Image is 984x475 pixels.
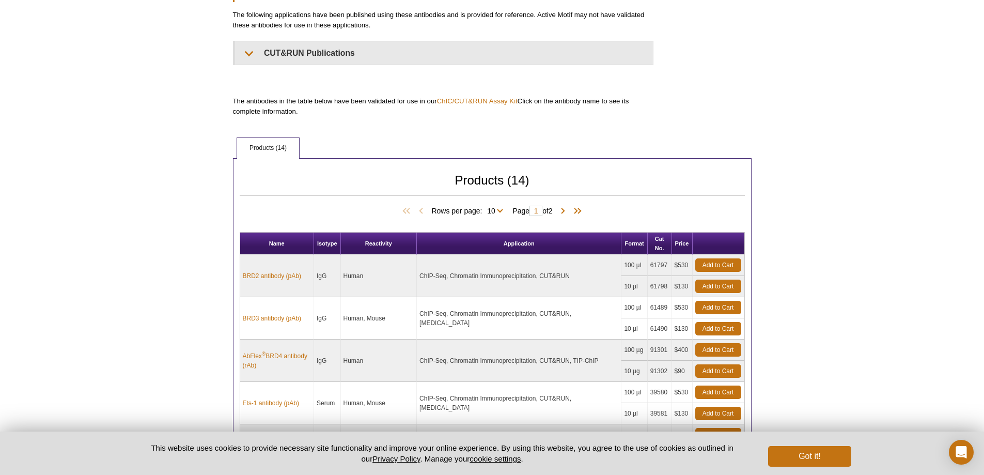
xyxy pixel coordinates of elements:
[695,280,741,293] a: Add to Cart
[672,340,693,361] td: $400
[568,206,584,217] span: Last Page
[233,10,653,30] p: The following applications have been published using these antibodies and is provided for referen...
[243,399,299,408] a: Ets-1 antibody (pAb)
[695,386,741,399] a: Add to Cart
[243,271,301,281] a: BRD2 antibody (pAb)
[672,318,693,340] td: $130
[133,442,752,464] p: This website uses cookies to provide necessary site functionality and improve your online experie...
[372,454,420,463] a: Privacy Policy
[243,314,301,323] a: BRD3 antibody (pAb)
[417,297,621,340] td: ChIP-Seq, Chromatin Immunoprecipitation, CUT&RUN, [MEDICAL_DATA]
[648,318,672,340] td: 61490
[262,351,265,357] sup: ®
[672,382,693,403] td: $530
[648,276,672,297] td: 61798
[400,206,416,217] span: First Page
[648,403,672,424] td: 39581
[672,361,693,382] td: $90
[237,138,299,159] a: Products (14)
[314,255,341,297] td: IgG
[695,364,741,378] a: Add to Cart
[240,233,314,255] th: Name
[417,340,621,382] td: ChIP-Seq, Chromatin Immunoprecipitation, CUT&RUN, TIP-ChIP
[695,258,741,272] a: Add to Cart
[341,233,417,255] th: Reactivity
[648,340,672,361] td: 91301
[314,297,341,340] td: IgG
[240,176,745,196] h2: Products (14)
[621,340,647,361] td: 100 µg
[695,407,741,420] a: Add to Cart
[621,403,647,424] td: 10 µl
[314,233,341,255] th: Isotype
[648,361,672,382] td: 91302
[417,233,621,255] th: Application
[695,322,741,335] a: Add to Cart
[648,424,672,446] td: 39901
[648,382,672,403] td: 39580
[507,206,557,216] span: Page of
[768,446,851,467] button: Got it!
[648,297,672,318] td: 61489
[431,205,507,216] span: Rows per page:
[621,361,647,382] td: 10 µg
[437,97,518,105] a: ChIC/CUT&RUN Assay Kit
[695,343,741,357] a: Add to Cart
[621,297,647,318] td: 100 µl
[470,454,521,463] button: cookie settings
[314,382,341,424] td: Serum
[672,403,693,424] td: $130
[341,382,417,424] td: Human, Mouse
[417,382,621,424] td: ChIP-Seq, Chromatin Immunoprecipitation, CUT&RUN, [MEDICAL_DATA]
[549,207,553,215] span: 2
[621,233,647,255] th: Format
[314,340,341,382] td: IgG
[621,382,647,403] td: 100 µl
[949,440,974,465] div: Open Intercom Messenger
[672,424,693,446] td: $530
[621,424,647,446] td: 100 µl
[233,96,653,117] p: The antibodies in the table below have been validated for use in our Click on the antibody name t...
[648,255,672,276] td: 61797
[558,206,568,217] span: Next Page
[621,318,647,340] td: 10 µl
[672,276,693,297] td: $130
[672,255,693,276] td: $530
[621,255,647,276] td: 100 µl
[243,351,311,370] a: AbFlex®BRD4 antibody (rAb)
[417,255,621,297] td: ChIP-Seq, Chromatin Immunoprecipitation, CUT&RUN
[672,233,693,255] th: Price
[621,276,647,297] td: 10 µl
[695,428,741,441] a: Add to Cart
[672,297,693,318] td: $530
[235,41,653,65] summary: CUT&RUN Publications
[648,233,672,255] th: Cat No.
[416,206,426,217] span: Previous Page
[341,297,417,340] td: Human, Mouse
[341,255,417,297] td: Human
[695,301,741,314] a: Add to Cart
[341,340,417,382] td: Human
